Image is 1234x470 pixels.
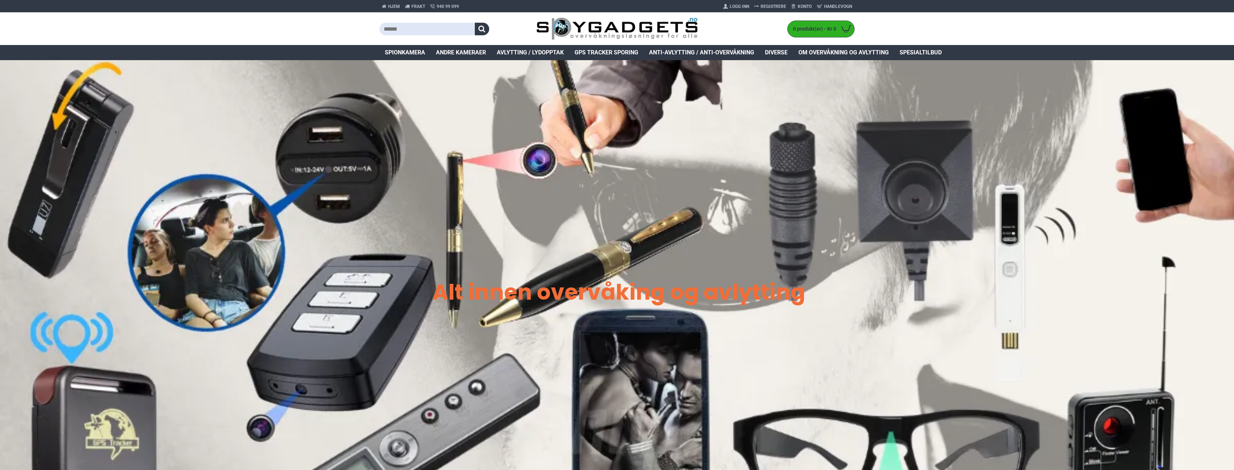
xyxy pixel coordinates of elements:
[644,45,760,60] a: Anti-avlytting / Anti-overvåkning
[761,3,786,10] span: Registrere
[793,45,894,60] a: Om overvåkning og avlytting
[721,1,752,12] a: Logg Inn
[765,48,788,57] span: Diverse
[431,45,491,60] a: Andre kameraer
[491,45,569,60] a: Avlytting / Lydopptak
[789,1,814,12] a: Konto
[798,48,889,57] span: Om overvåkning og avlytting
[798,3,812,10] span: Konto
[385,48,425,57] span: Spionkamera
[497,48,564,57] span: Avlytting / Lydopptak
[752,1,789,12] a: Registrere
[814,1,855,12] a: Handlevogn
[536,17,698,41] img: SpyGadgets.no
[437,3,459,10] span: 940 99 099
[788,21,854,37] a: 0 produkt(er) - Kr 0
[436,48,486,57] span: Andre kameraer
[788,25,838,33] span: 0 produkt(er) - Kr 0
[569,45,644,60] a: GPS Tracker Sporing
[575,48,638,57] span: GPS Tracker Sporing
[760,45,793,60] a: Diverse
[730,3,749,10] span: Logg Inn
[388,3,400,10] span: Hjem
[649,48,754,57] span: Anti-avlytting / Anti-overvåkning
[411,3,425,10] span: Frakt
[379,45,431,60] a: Spionkamera
[900,48,942,57] span: Spesialtilbud
[824,3,852,10] span: Handlevogn
[894,45,947,60] a: Spesialtilbud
